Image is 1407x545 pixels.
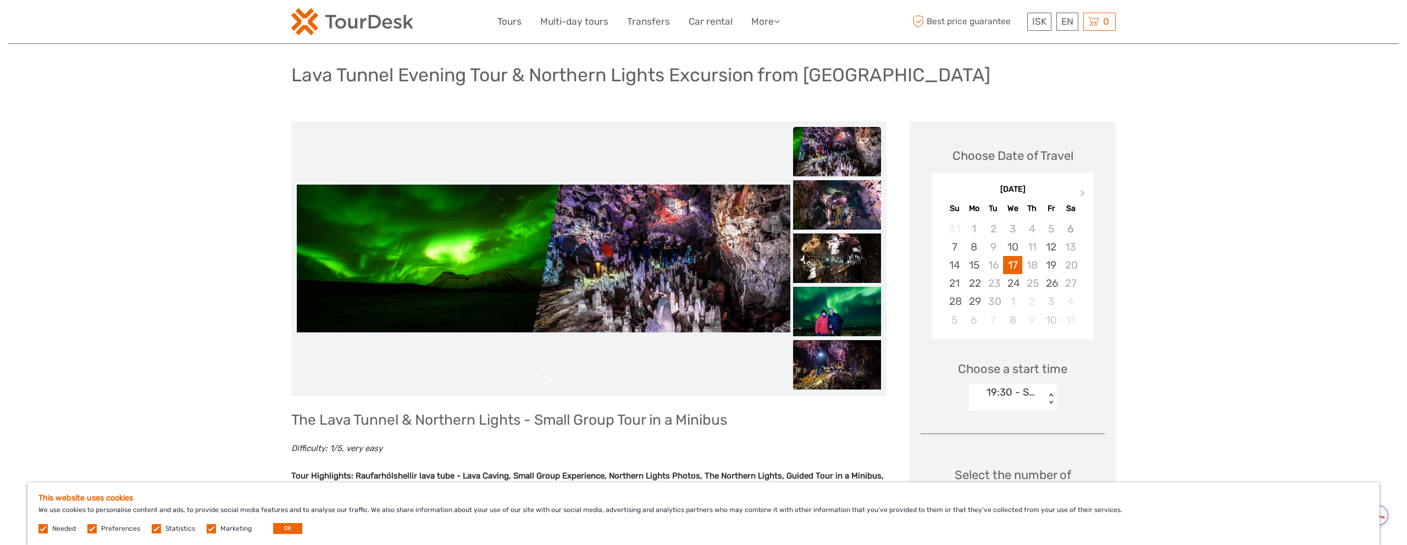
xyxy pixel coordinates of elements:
[932,184,1094,196] div: [DATE]
[958,360,1067,377] span: Choose a start time
[1003,201,1022,216] div: We
[751,14,780,30] a: More
[965,238,984,256] div: Choose Monday, September 8th, 2025
[1003,311,1022,329] div: Choose Wednesday, October 8th, 2025
[965,274,984,292] div: Choose Monday, September 22nd, 2025
[1032,16,1046,27] span: ISK
[1042,220,1061,238] div: Not available Friday, September 5th, 2025
[1061,256,1080,274] div: Not available Saturday, September 20th, 2025
[1022,220,1042,238] div: Not available Thursday, September 4th, 2025
[1022,201,1042,216] div: Th
[1075,187,1093,204] button: Next Month
[1003,256,1022,274] div: Choose Wednesday, September 17th, 2025
[1061,274,1080,292] div: Not available Saturday, September 27th, 2025
[1003,220,1022,238] div: Not available Wednesday, September 3rd, 2025
[1042,201,1061,216] div: Fr
[987,385,1040,399] div: 19:30 - Sept [DATE]
[15,19,124,28] p: We're away right now. Please check back later!
[1056,13,1078,31] div: EN
[952,147,1073,164] div: Choose Date of Travel
[945,274,964,292] div: Choose Sunday, September 21st, 2025
[1101,16,1111,27] span: 0
[126,17,140,30] button: Open LiveChat chat widget
[1061,292,1080,310] div: Not available Saturday, October 4th, 2025
[1061,311,1080,329] div: Not available Saturday, October 11th, 2025
[1022,238,1042,256] div: Not available Thursday, September 11th, 2025
[273,523,302,534] button: OK
[1042,256,1061,274] div: Choose Friday, September 19th, 2025
[945,220,964,238] div: Not available Sunday, August 31st, 2025
[945,292,964,310] div: Choose Sunday, September 28th, 2025
[945,256,964,274] div: Choose Sunday, September 14th, 2025
[984,274,1003,292] div: Not available Tuesday, September 23rd, 2025
[945,311,964,329] div: Choose Sunday, October 5th, 2025
[627,14,670,30] a: Transfers
[1046,393,1055,405] div: < >
[945,201,964,216] div: Su
[497,14,522,30] a: Tours
[984,220,1003,238] div: Not available Tuesday, September 2nd, 2025
[793,127,881,176] img: f6b3e8da0be748d1942c06ab40b674de_slider_thumbnail.jpeg
[297,185,790,332] img: f6b3e8da0be748d1942c06ab40b674de_main_slider.jpeg
[1003,274,1022,292] div: Choose Wednesday, September 24th, 2025
[540,14,608,30] a: Multi-day tours
[793,340,881,390] img: 70e96201d1714de2aa6a76fdf2afcd7d_slider_thumbnail.jpeg
[101,524,140,533] label: Preferences
[1042,292,1061,310] div: Choose Friday, October 3rd, 2025
[1022,256,1042,274] div: Not available Thursday, September 18th, 2025
[984,238,1003,256] div: Not available Tuesday, September 9th, 2025
[1022,311,1042,329] div: Not available Thursday, October 9th, 2025
[291,411,887,429] h2: The Lava Tunnel & Northern Lights - Small Group Tour in a Minibus
[1003,292,1022,310] div: Choose Wednesday, October 1st, 2025
[1042,311,1061,329] div: Choose Friday, October 10th, 2025
[965,311,984,329] div: Choose Monday, October 6th, 2025
[910,13,1024,31] span: Best price guarantee
[1003,238,1022,256] div: Choose Wednesday, September 10th, 2025
[27,482,1380,545] div: We use cookies to personalise content and ads, to provide social media features and to analyse ou...
[793,233,881,283] img: abed3376ead94e8a89116b5e08cbf352_slider_thumbnail.jpeg
[291,64,990,86] h1: Lava Tunnel Evening Tour & Northern Lights Excursion from [GEOGRAPHIC_DATA]
[1061,201,1080,216] div: Sa
[984,292,1003,310] div: Not available Tuesday, September 30th, 2025
[52,524,76,533] label: Needed
[291,8,413,35] img: 120-15d4194f-c635-41b9-a512-a3cb382bfb57_logo_small.png
[1061,238,1080,256] div: Not available Saturday, September 13th, 2025
[1042,274,1061,292] div: Choose Friday, September 26th, 2025
[935,220,1090,329] div: month 2025-09
[793,180,881,230] img: 4d04132bde6a4d60898006182a77f36c_slider_thumbnail.jpeg
[38,493,1369,503] h5: This website uses cookies
[984,311,1003,329] div: Not available Tuesday, October 7th, 2025
[965,220,984,238] div: Not available Monday, September 1st, 2025
[220,524,252,533] label: Marketing
[984,201,1003,216] div: Tu
[921,466,1105,516] div: Select the number of participants
[965,201,984,216] div: Mo
[965,256,984,274] div: Choose Monday, September 15th, 2025
[165,524,195,533] label: Statistics
[1022,274,1042,292] div: Not available Thursday, September 25th, 2025
[689,14,733,30] a: Car rental
[291,471,884,495] strong: Tour Highlights: Raufarhólshellir lava tube - Lava Caving, Small Group Experience, Northern Light...
[1042,238,1061,256] div: Choose Friday, September 12th, 2025
[945,238,964,256] div: Choose Sunday, September 7th, 2025
[984,256,1003,274] div: Not available Tuesday, September 16th, 2025
[1022,292,1042,310] div: Not available Thursday, October 2nd, 2025
[1061,220,1080,238] div: Not available Saturday, September 6th, 2025
[291,443,383,453] em: Difficulty: 1/5, very easy
[793,287,881,336] img: 7a5e8ec301c04fb3b5786f72ca43af78_slider_thumbnail.jpeg
[965,292,984,310] div: Choose Monday, September 29th, 2025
